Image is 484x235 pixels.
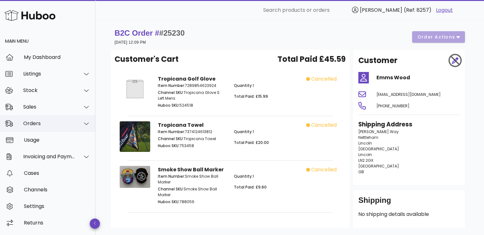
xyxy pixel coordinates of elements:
[358,140,372,146] span: Lincoln
[234,174,253,179] span: Quantity:
[358,158,373,163] span: LN2 2GX
[120,166,150,188] img: Product Image
[24,203,90,209] div: Settings
[158,136,226,142] p: Tropicana Towel
[158,143,179,148] span: Huboo SKU:
[358,169,364,174] span: GB
[23,120,75,126] div: Orders
[23,104,75,110] div: Sales
[23,153,75,160] div: Invoicing and Payments
[115,53,179,65] span: Customer's Cart
[234,129,302,135] p: 1
[120,75,150,103] img: Product Image
[358,146,399,152] span: [GEOGRAPHIC_DATA]
[159,29,185,37] span: #25230
[23,71,75,77] div: Listings
[158,83,226,89] p: 7289854623924
[376,74,460,82] h4: Emms Wood
[358,55,397,66] h2: Customer
[158,143,226,149] p: 753458
[158,129,185,134] span: Item Number:
[23,87,75,93] div: Stock
[24,187,90,193] div: Channels
[24,137,90,143] div: Usage
[158,186,226,198] p: Smoke Show Ball Marker
[234,94,268,99] span: Total Paid: £15.99
[358,129,399,134] span: [PERSON_NAME] Way
[115,29,185,37] strong: B2C Order #
[234,83,253,88] span: Quantity:
[158,174,226,185] p: Smoke Show Ball Marker
[158,121,204,129] strong: Tropicana Towel
[234,129,253,134] span: Quantity:
[234,83,302,89] p: 1
[311,166,337,174] span: cancelled
[158,75,215,82] strong: Tropicana Golf Glove
[234,174,302,179] p: 1
[358,163,399,169] span: [GEOGRAPHIC_DATA]
[376,103,410,109] span: [PHONE_NUMBER]
[311,121,337,129] span: cancelled
[24,54,90,60] div: My Dashboard
[24,170,90,176] div: Cases
[358,210,460,218] p: No shipping details available
[234,140,269,145] span: Total Paid: £20.00
[277,53,346,65] span: Total Paid £45.59
[376,92,441,97] span: [EMAIL_ADDRESS][DOMAIN_NAME]
[115,40,146,45] small: [DATE] 12:09 PM
[158,83,185,88] span: Item Number:
[158,186,184,192] span: Channel SKU:
[158,103,226,108] p: 524518
[358,135,378,140] span: Nettleham
[158,90,184,95] span: Channel SKU:
[360,6,402,14] span: [PERSON_NAME]
[4,9,55,22] img: Huboo Logo
[436,6,453,14] a: Logout
[158,174,185,179] span: Item Number:
[358,120,460,129] h3: Shipping Address
[158,199,226,205] p: 788056
[404,6,431,14] span: (Ref: 8257)
[158,166,224,173] strong: Smoke Show Ball Marker
[358,195,460,210] div: Shipping
[358,152,372,157] span: Lincoln
[158,136,184,141] span: Channel SKU:
[234,184,267,190] span: Total Paid: £9.60
[158,90,226,101] p: Tropicana Glove S Left Mens
[311,75,337,83] span: cancelled
[158,129,226,135] p: 7374124613812
[158,199,179,204] span: Huboo SKU:
[158,103,179,108] span: Huboo SKU:
[120,121,150,152] img: Product Image
[24,220,90,226] div: Returns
